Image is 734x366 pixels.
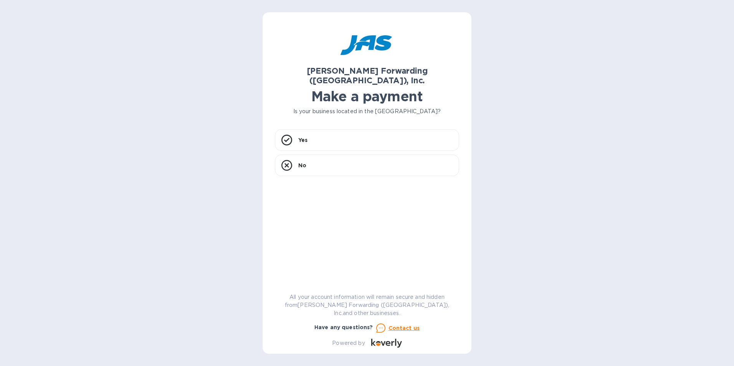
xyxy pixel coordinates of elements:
[275,107,459,115] p: Is your business located in the [GEOGRAPHIC_DATA]?
[298,162,306,169] p: No
[275,88,459,104] h1: Make a payment
[298,136,307,144] p: Yes
[332,339,365,347] p: Powered by
[388,325,420,331] u: Contact us
[275,293,459,317] p: All your account information will remain secure and hidden from [PERSON_NAME] Forwarding ([GEOGRA...
[314,324,373,330] b: Have any questions?
[307,66,428,85] b: [PERSON_NAME] Forwarding ([GEOGRAPHIC_DATA]), Inc.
